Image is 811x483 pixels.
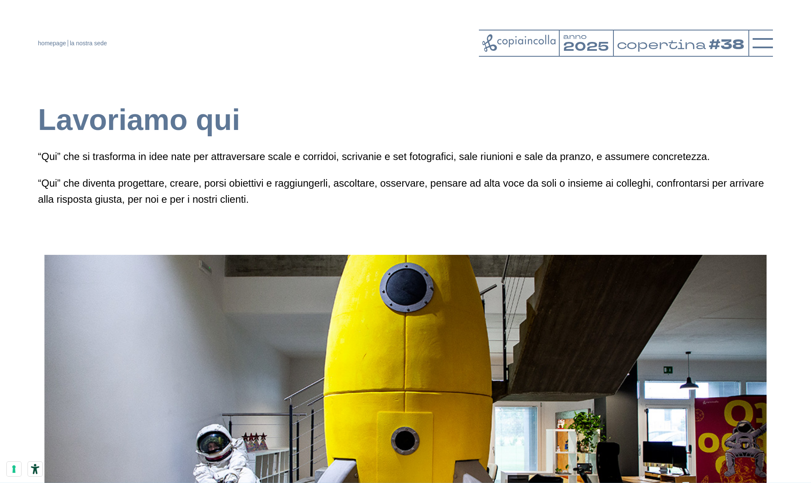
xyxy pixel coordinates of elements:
a: homepage [38,40,66,47]
tspan: anno [563,31,587,41]
button: Strumenti di accessibilità [28,462,42,476]
tspan: #38 [709,36,744,55]
tspan: 2025 [563,39,609,56]
button: Le tue preferenze relative al consenso per le tecnologie di tracciamento [7,462,21,476]
h1: Lavoriamo qui [38,102,773,138]
p: “Qui” che diventa progettare, creare, porsi obiettivi e raggiungerli, ascoltare, osservare, pensa... [38,175,773,208]
tspan: copertina [616,36,706,53]
span: la nostra sede [70,40,107,47]
p: “Qui” che si trasforma in idee nate per attraversare scale e corridoi, scrivanie e set fotografic... [38,149,773,165]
